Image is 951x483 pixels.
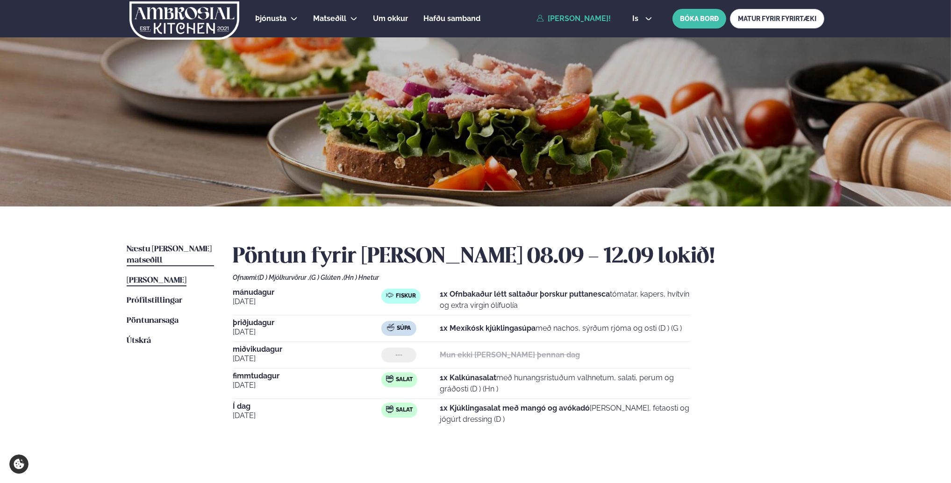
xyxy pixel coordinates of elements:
a: Prófílstillingar [127,295,182,306]
p: með hunangsristuðum valhnetum, salati, perum og gráðosti (D ) (Hn ) [440,372,691,395]
img: salad.svg [386,405,393,413]
span: [DATE] [233,380,381,391]
img: soup.svg [387,324,394,331]
a: Þjónusta [255,13,286,24]
a: MATUR FYRIR FYRIRTÆKI [730,9,824,28]
span: miðvikudagur [233,346,381,353]
span: Salat [396,376,413,384]
span: (G ) Glúten , [309,274,343,281]
span: (D ) Mjólkurvörur , [257,274,309,281]
a: Pöntunarsaga [127,315,179,327]
strong: 1x Kjúklingasalat með mangó og avókadó [440,404,590,412]
span: Þjónusta [255,14,286,23]
span: (Hn ) Hnetur [343,274,379,281]
span: Prófílstillingar [127,297,182,305]
a: Cookie settings [9,455,29,474]
strong: 1x Mexíkósk kjúklingasúpa [440,324,536,333]
strong: 1x Ofnbakaður létt saltaður þorskur puttanesca [440,290,610,298]
a: Hafðu samband [423,13,480,24]
span: [DATE] [233,327,381,338]
span: Pöntunarsaga [127,317,179,325]
a: Matseðill [313,13,346,24]
a: Útskrá [127,335,151,347]
span: Súpa [397,325,411,332]
p: með nachos, sýrðum rjóma og osti (D ) (G ) [440,323,682,334]
h2: Pöntun fyrir [PERSON_NAME] 08.09 - 12.09 lokið! [233,244,824,270]
span: Útskrá [127,337,151,345]
span: [DATE] [233,353,381,364]
a: [PERSON_NAME] [127,275,186,286]
span: Salat [396,406,413,414]
p: tómatar, kapers, hvítvín og extra virgin ólífuolía [440,289,691,311]
span: [PERSON_NAME] [127,277,186,284]
a: [PERSON_NAME]! [536,14,611,23]
span: [DATE] [233,410,381,421]
span: Fiskur [396,292,416,300]
img: logo [129,1,240,40]
span: þriðjudagur [233,319,381,327]
span: is [632,15,641,22]
span: fimmtudagur [233,372,381,380]
div: Ofnæmi: [233,274,824,281]
a: Næstu [PERSON_NAME] matseðill [127,244,214,266]
span: Næstu [PERSON_NAME] matseðill [127,245,212,264]
span: Hafðu samband [423,14,480,23]
span: mánudagur [233,289,381,296]
button: BÓKA BORÐ [672,9,726,28]
span: --- [395,351,402,359]
p: [PERSON_NAME], fetaosti og jógúrt dressing (D ) [440,403,691,425]
span: Í dag [233,403,381,410]
span: Um okkur [373,14,408,23]
button: is [625,15,660,22]
img: fish.svg [386,291,393,299]
span: Matseðill [313,14,346,23]
a: Um okkur [373,13,408,24]
strong: Mun ekki [PERSON_NAME] þennan dag [440,350,580,359]
strong: 1x Kalkúnasalat [440,373,496,382]
span: [DATE] [233,296,381,307]
img: salad.svg [386,375,393,383]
